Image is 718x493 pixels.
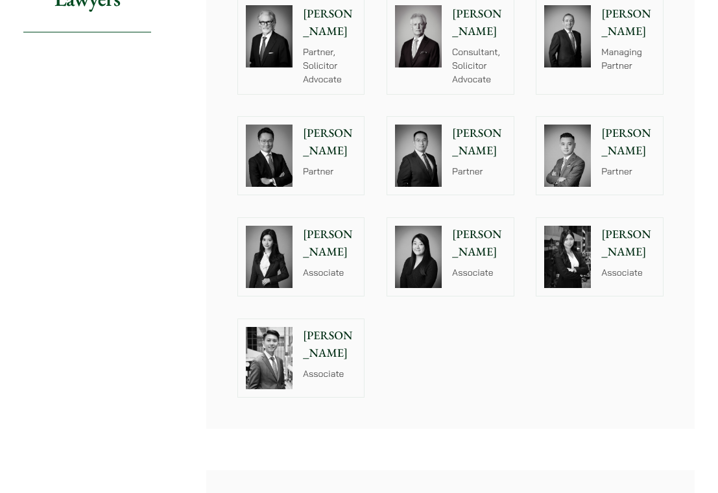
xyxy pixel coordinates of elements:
[303,327,356,362] p: [PERSON_NAME]
[601,266,654,280] p: Associate
[601,5,654,40] p: [PERSON_NAME]
[303,5,356,40] p: [PERSON_NAME]
[601,125,654,160] p: [PERSON_NAME]
[452,5,505,40] p: [PERSON_NAME]
[452,226,505,261] p: [PERSON_NAME]
[303,165,356,178] p: Partner
[452,125,505,160] p: [PERSON_NAME]
[237,319,365,398] a: [PERSON_NAME] Associate
[536,116,663,195] a: [PERSON_NAME] Partner
[237,217,365,296] a: Florence Yan photo [PERSON_NAME] Associate
[452,266,505,280] p: Associate
[601,165,654,178] p: Partner
[601,45,654,73] p: Managing Partner
[303,367,356,381] p: Associate
[303,45,356,86] p: Partner, Solicitor Advocate
[536,217,663,296] a: Joanne Lam photo [PERSON_NAME] Associate
[303,125,356,160] p: [PERSON_NAME]
[246,226,293,288] img: Florence Yan photo
[601,226,654,261] p: [PERSON_NAME]
[237,116,365,195] a: [PERSON_NAME] Partner
[387,116,514,195] a: [PERSON_NAME] Partner
[544,226,591,288] img: Joanne Lam photo
[452,45,505,86] p: Consultant, Solicitor Advocate
[452,165,505,178] p: Partner
[303,226,356,261] p: [PERSON_NAME]
[387,217,514,296] a: [PERSON_NAME] Associate
[303,266,356,280] p: Associate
